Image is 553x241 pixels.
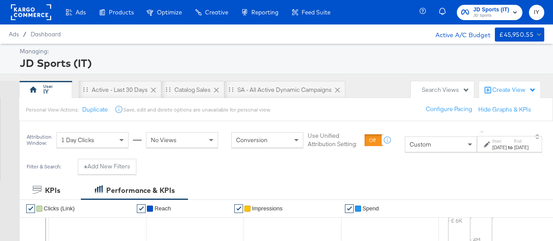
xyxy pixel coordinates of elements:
[422,86,470,94] div: Search Views
[20,47,542,56] div: Managing:
[234,204,243,213] a: ✔
[61,136,94,144] span: 1 Day Clicks
[26,134,52,146] div: Attribution Window:
[478,130,486,133] span: ↑
[495,28,544,42] button: £45,950.55
[229,87,233,92] div: Drag to reorder tab
[137,204,146,213] a: ✔
[123,106,271,113] div: Save, edit and delete options are unavailable for personal view.
[478,105,531,114] button: Hide Graphs & KPIs
[499,29,533,40] div: £45,950.55
[514,138,529,144] label: End:
[420,101,478,117] button: Configure Pacing
[19,31,31,38] span: /
[251,9,278,16] span: Reporting
[532,7,541,17] span: IY
[492,86,536,94] div: Create View
[514,144,529,151] div: [DATE]
[26,164,62,170] div: Filter & Search:
[78,159,136,175] button: +Add New Filters
[205,9,228,16] span: Creative
[473,5,509,14] span: JD Sports (IT)
[109,9,134,16] span: Products
[92,86,148,94] div: Active - Last 30 Days
[83,87,88,92] div: Drag to reorder tab
[308,132,361,148] label: Use Unified Attribution Setting:
[31,31,61,38] a: Dashboard
[154,205,171,212] span: Reach
[252,205,282,212] span: Impressions
[507,144,514,150] strong: to
[45,185,60,196] div: KPIs
[362,205,379,212] span: Spend
[473,12,509,19] span: JD Sports
[106,185,175,196] div: Performance & KPIs
[410,140,431,148] span: Custom
[174,86,211,94] div: Catalog Sales
[457,5,522,20] button: JD Sports (IT)JD Sports
[426,28,490,41] div: Active A/C Budget
[492,144,507,151] div: [DATE]
[76,9,86,16] span: Ads
[237,86,332,94] div: SA - All Active Dynamic Campaigns
[26,106,79,113] div: Personal View Actions:
[236,136,268,144] span: Conversion
[302,9,330,16] span: Feed Suite
[345,204,354,213] a: ✔
[20,56,542,70] div: JD Sports (IT)
[84,162,87,171] strong: +
[44,205,75,212] span: Clicks (Link)
[9,31,19,38] span: Ads
[43,87,49,96] div: IY
[82,105,108,114] button: Duplicate
[529,5,544,20] button: IY
[166,87,170,92] div: Drag to reorder tab
[26,204,35,213] a: ✔
[151,136,177,144] span: No Views
[157,9,182,16] span: Optimize
[492,138,507,144] label: Start:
